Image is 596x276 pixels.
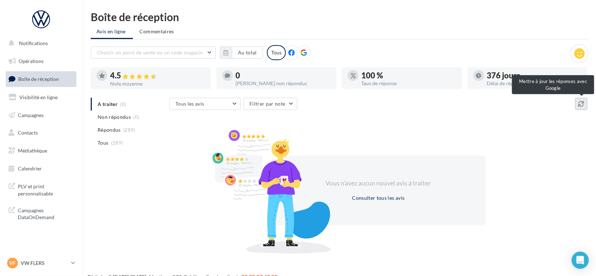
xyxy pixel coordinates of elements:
[98,113,131,121] span: Non répondus
[98,126,121,134] span: Répondus
[97,49,203,55] span: Choisir un point de vente ou un code magasin
[9,260,16,267] span: VF
[169,98,241,110] button: Tous les avis
[18,165,42,171] span: Calendrier
[18,181,74,197] span: PLV et print personnalisable
[4,71,78,87] a: Boîte de réception
[267,45,286,60] div: Tous
[19,40,48,46] span: Notifications
[236,72,331,79] div: 0
[111,140,123,146] span: (289)
[317,179,440,188] div: Vous n'avez aucun nouvel avis à traiter
[18,112,44,118] span: Campagnes
[91,11,587,22] div: Boîte de réception
[18,130,38,136] span: Contacts
[4,161,78,176] a: Calendrier
[220,47,263,59] button: Au total
[487,81,582,86] div: Délai de réponse moyen
[4,54,78,69] a: Opérations
[4,179,78,200] a: PLV et print personnalisable
[361,72,456,79] div: 100 %
[140,28,174,35] span: Commentaires
[175,101,204,107] span: Tous les avis
[18,205,74,221] span: Campagnes DataOnDemand
[487,72,582,79] div: 376 jours
[243,98,297,110] button: Filtrer par note
[4,90,78,105] a: Visibilité en ligne
[19,58,44,64] span: Opérations
[4,125,78,140] a: Contacts
[91,47,216,59] button: Choisir un point de vente ou un code magasin
[4,203,78,224] a: Campagnes DataOnDemand
[134,114,140,120] span: (0)
[232,47,263,59] button: Au total
[512,75,594,94] div: Mettre à jour les réponses avec Google
[19,94,58,100] span: Visibilité en ligne
[236,81,331,86] div: [PERSON_NAME] non répondus
[98,139,108,146] span: Tous
[110,72,205,80] div: 4.5
[110,81,205,86] div: Note moyenne
[572,252,589,269] div: Open Intercom Messenger
[4,143,78,158] a: Médiathèque
[21,260,68,267] p: VW FLERS
[4,36,75,51] button: Notifications
[18,147,47,154] span: Médiathèque
[18,76,59,82] span: Boîte de réception
[349,194,407,202] button: Consulter tous les avis
[123,127,135,133] span: (289)
[6,256,76,270] a: VF VW FLERS
[4,108,78,123] a: Campagnes
[361,81,456,86] div: Taux de réponse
